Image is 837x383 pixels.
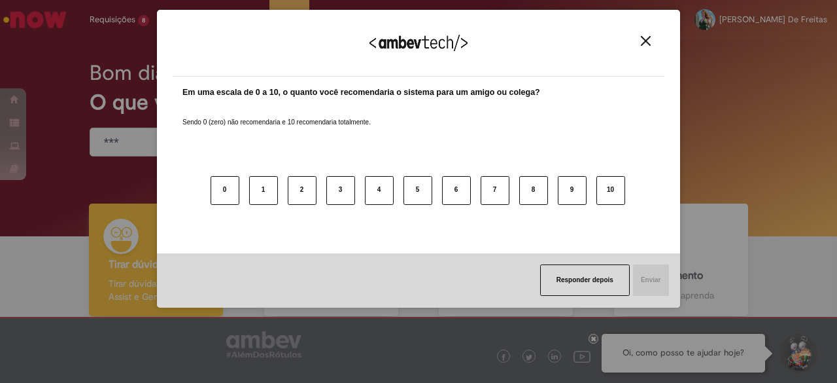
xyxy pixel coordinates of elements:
[641,36,651,46] img: Close
[519,176,548,205] button: 8
[558,176,587,205] button: 9
[182,86,540,99] label: Em uma escala de 0 a 10, o quanto você recomendaria o sistema para um amigo ou colega?
[637,35,655,46] button: Close
[481,176,509,205] button: 7
[326,176,355,205] button: 3
[596,176,625,205] button: 10
[442,176,471,205] button: 6
[365,176,394,205] button: 4
[369,35,468,51] img: Logo Ambevtech
[288,176,316,205] button: 2
[211,176,239,205] button: 0
[403,176,432,205] button: 5
[182,102,371,127] label: Sendo 0 (zero) não recomendaria e 10 recomendaria totalmente.
[540,264,630,296] button: Responder depois
[249,176,278,205] button: 1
